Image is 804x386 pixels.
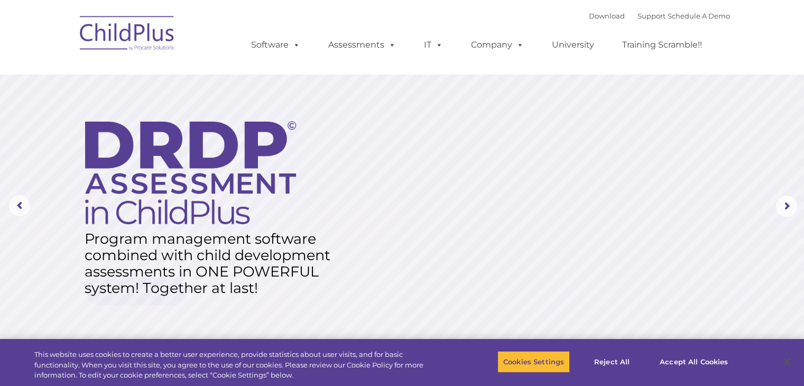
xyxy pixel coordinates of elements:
font: | [589,12,730,20]
div: This website uses cookies to create a better user experience, provide statistics about user visit... [34,350,442,381]
span: Phone number [147,113,192,121]
button: Close [775,350,799,373]
button: Reject All [579,351,645,373]
a: University [541,34,605,56]
span: Last name [147,70,179,78]
img: ChildPlus by Procare Solutions [75,8,180,61]
img: DRDP Assessment in ChildPlus [85,121,296,224]
a: IT [413,34,454,56]
a: Assessments [318,34,406,56]
button: Cookies Settings [497,351,570,373]
button: Accept All Cookies [654,351,734,373]
a: Training Scramble!! [612,34,713,56]
a: Support [637,12,666,20]
a: Schedule A Demo [668,12,730,20]
a: Company [460,34,534,56]
a: Learn More [86,278,187,305]
a: Software [241,34,311,56]
a: Download [589,12,625,20]
rs-layer: Program management software combined with child development assessments in ONE POWERFUL system! T... [85,231,342,296]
